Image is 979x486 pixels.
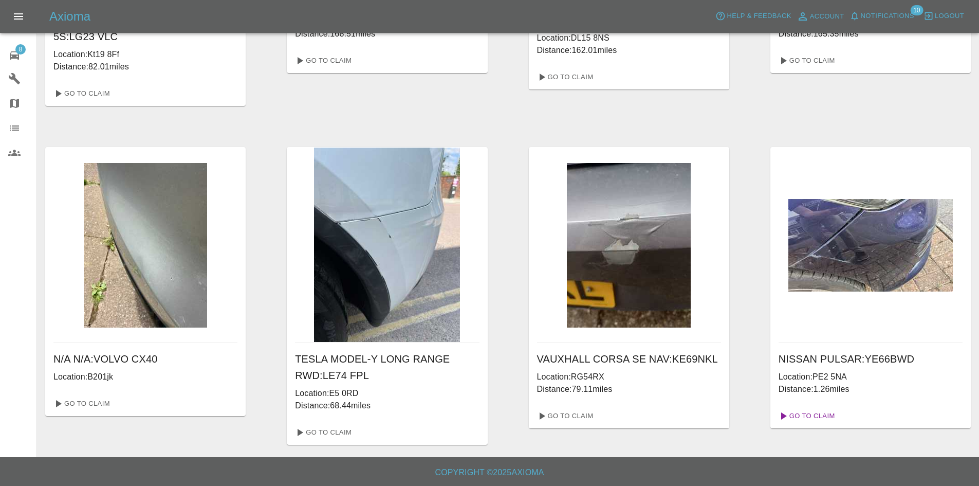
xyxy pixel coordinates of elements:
[779,371,963,383] p: Location: PE2 5NA
[713,8,793,24] button: Help & Feedback
[921,8,967,24] button: Logout
[295,351,479,384] h6: TESLA MODEL-Y LONG RANGE RWD : LE74 FPL
[810,11,844,23] span: Account
[847,8,917,24] button: Notifications
[6,4,31,29] button: Open drawer
[49,395,113,412] a: Go To Claim
[910,5,923,15] span: 10
[533,69,596,85] a: Go To Claim
[779,28,963,40] p: Distance: 165.35 miles
[537,371,721,383] p: Location: RG54RX
[861,10,914,22] span: Notifications
[49,8,90,25] h5: Axioma
[53,371,237,383] p: Location: B201jk
[295,387,479,400] p: Location: E5 0RD
[537,32,721,44] p: Location: DL15 8NS
[291,424,354,441] a: Go To Claim
[533,408,596,424] a: Go To Claim
[774,52,838,69] a: Go To Claim
[537,351,721,367] h6: VAUXHALL CORSA SE NAV : KE69NKL
[779,383,963,395] p: Distance: 1.26 miles
[774,408,838,424] a: Go To Claim
[53,61,237,73] p: Distance: 82.01 miles
[779,351,963,367] h6: NISSAN PULSAR : YE66BWD
[295,28,479,40] p: Distance: 168.51 miles
[53,48,237,61] p: Location: Kt19 8Ff
[49,85,113,102] a: Go To Claim
[727,10,791,22] span: Help & Feedback
[8,465,971,480] h6: Copyright © 2025 Axioma
[935,10,964,22] span: Logout
[794,8,847,25] a: Account
[15,44,26,55] span: 8
[295,400,479,412] p: Distance: 68.44 miles
[537,44,721,57] p: Distance: 162.01 miles
[291,52,354,69] a: Go To Claim
[537,383,721,395] p: Distance: 79.11 miles
[53,351,237,367] h6: N/A N/A : VOLVO CX40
